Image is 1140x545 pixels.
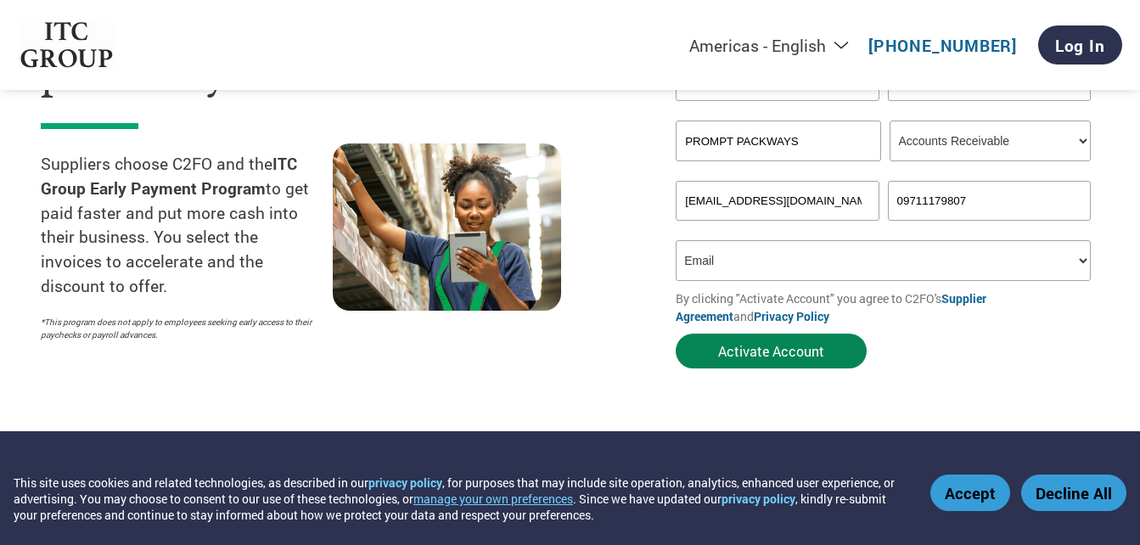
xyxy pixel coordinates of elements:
button: Decline All [1021,475,1126,511]
img: ITC Group [19,22,115,69]
button: Activate Account [676,334,867,368]
div: Invalid company name or company name is too long [676,163,1091,174]
input: Invalid Email format [676,181,879,221]
a: Privacy Policy [754,308,829,324]
a: Supplier Agreement [676,290,986,324]
a: [PHONE_NUMBER] [868,35,1017,56]
div: Inavlid Email Address [676,222,879,233]
img: supply chain worker [333,143,561,311]
a: privacy policy [368,475,442,491]
button: Accept [930,475,1010,511]
div: This site uses cookies and related technologies, as described in our , for purposes that may incl... [14,475,906,523]
p: Suppliers choose C2FO and the to get paid faster and put more cash into their business. You selec... [41,152,333,299]
input: Phone* [888,181,1091,221]
p: *This program does not apply to employees seeking early access to their paychecks or payroll adva... [41,316,316,341]
select: Title/Role [890,121,1091,161]
p: By clicking "Activate Account" you agree to C2FO's and [676,289,1099,325]
button: manage your own preferences [413,491,573,507]
a: Log In [1038,25,1122,65]
div: Invalid first name or first name is too long [676,103,879,114]
input: Your company name* [676,121,881,161]
strong: ITC Group Early Payment Program [41,153,297,199]
div: Inavlid Phone Number [888,222,1091,233]
a: privacy policy [722,491,795,507]
div: Invalid last name or last name is too long [888,103,1091,114]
